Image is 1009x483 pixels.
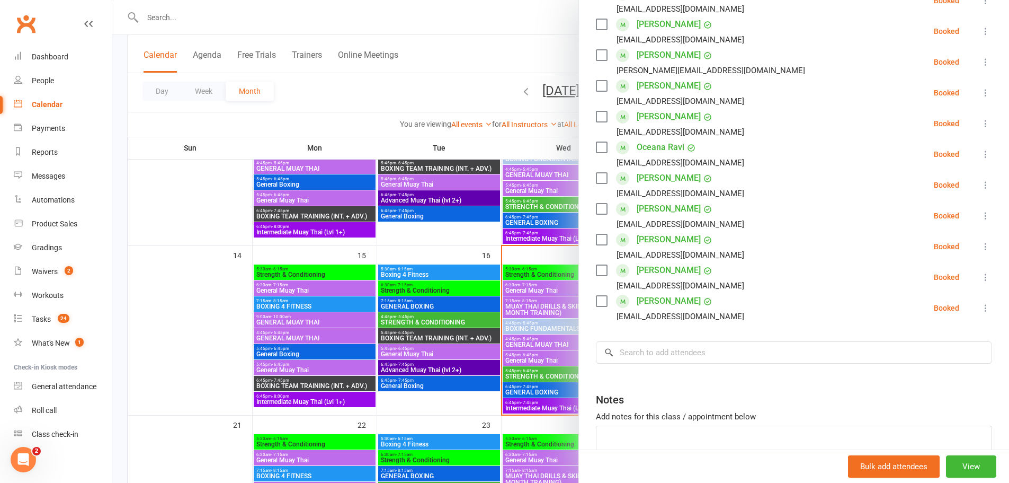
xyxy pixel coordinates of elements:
button: View [946,455,996,478]
div: People [32,76,54,85]
button: Bulk add attendees [848,455,940,478]
div: [EMAIL_ADDRESS][DOMAIN_NAME] [617,187,744,200]
a: What's New1 [14,331,112,355]
a: Gradings [14,236,112,260]
div: Reports [32,148,58,156]
div: Add notes for this class / appointment below [596,410,992,423]
span: 2 [65,266,73,275]
a: Waivers 2 [14,260,112,284]
a: Messages [14,164,112,188]
div: Payments [32,124,65,133]
div: Booked [934,181,959,189]
a: [PERSON_NAME] [637,47,701,64]
div: Booked [934,151,959,158]
div: Booked [934,120,959,127]
a: Tasks 24 [14,308,112,331]
a: [PERSON_NAME] [637,262,701,279]
span: 2 [32,447,41,455]
div: Booked [934,89,959,96]
div: [EMAIL_ADDRESS][DOMAIN_NAME] [617,310,744,323]
a: [PERSON_NAME] [637,77,701,94]
div: [EMAIL_ADDRESS][DOMAIN_NAME] [617,94,744,108]
div: Class check-in [32,430,78,438]
div: [EMAIL_ADDRESS][DOMAIN_NAME] [617,217,744,231]
span: 24 [58,314,69,323]
a: People [14,69,112,93]
a: Reports [14,140,112,164]
a: Roll call [14,399,112,423]
div: Product Sales [32,219,77,228]
iframe: Intercom live chat [11,447,36,472]
input: Search to add attendees [596,341,992,364]
div: Booked [934,243,959,250]
div: Tasks [32,315,51,323]
div: What's New [32,339,70,347]
a: [PERSON_NAME] [637,16,701,33]
div: [EMAIL_ADDRESS][DOMAIN_NAME] [617,33,744,47]
a: [PERSON_NAME] [637,231,701,248]
div: Booked [934,274,959,281]
div: [EMAIL_ADDRESS][DOMAIN_NAME] [617,125,744,139]
div: Messages [32,172,65,180]
a: Calendar [14,93,112,117]
a: [PERSON_NAME] [637,293,701,310]
a: Dashboard [14,45,112,69]
div: Calendar [32,100,62,109]
div: Roll call [32,406,57,415]
a: [PERSON_NAME] [637,170,701,187]
a: Workouts [14,284,112,308]
a: [PERSON_NAME] [637,108,701,125]
a: [PERSON_NAME] [637,200,701,217]
a: Class kiosk mode [14,423,112,446]
div: [EMAIL_ADDRESS][DOMAIN_NAME] [617,279,744,293]
div: [PERSON_NAME][EMAIL_ADDRESS][DOMAIN_NAME] [617,64,805,77]
div: Waivers [32,267,58,276]
div: Notes [596,392,624,407]
div: Booked [934,58,959,66]
div: Booked [934,304,959,312]
div: Automations [32,196,75,204]
a: Automations [14,188,112,212]
a: Oceana Ravi [637,139,684,156]
div: [EMAIL_ADDRESS][DOMAIN_NAME] [617,2,744,16]
div: Booked [934,212,959,219]
div: General attendance [32,382,96,391]
div: [EMAIL_ADDRESS][DOMAIN_NAME] [617,156,744,170]
a: General attendance kiosk mode [14,375,112,399]
a: Clubworx [13,11,39,37]
div: Dashboard [32,52,68,61]
span: 1 [75,338,84,347]
div: Booked [934,28,959,35]
div: [EMAIL_ADDRESS][DOMAIN_NAME] [617,248,744,262]
a: Payments [14,117,112,140]
a: Product Sales [14,212,112,236]
div: Gradings [32,243,62,252]
div: Workouts [32,291,64,300]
